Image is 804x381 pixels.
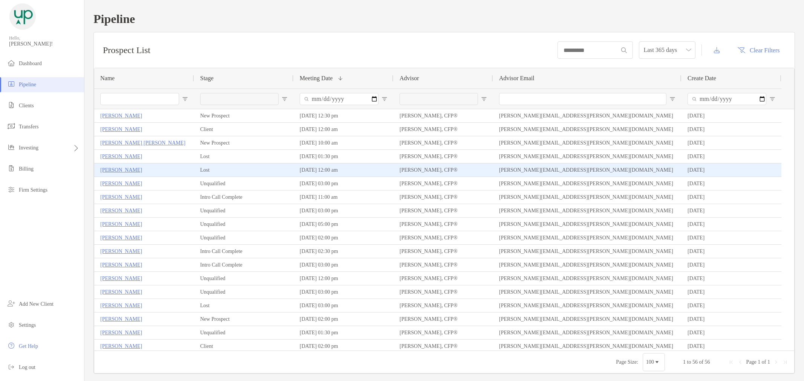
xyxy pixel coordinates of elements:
[7,185,16,194] img: firm-settings icon
[294,285,394,299] div: [DATE] 03:00 pm
[100,287,142,297] a: [PERSON_NAME]
[394,109,493,122] div: [PERSON_NAME], CFP®
[394,312,493,326] div: [PERSON_NAME], CFP®
[294,177,394,190] div: [DATE] 03:00 pm
[294,150,394,163] div: [DATE] 01:30 pm
[773,359,779,365] div: Next Page
[394,245,493,258] div: [PERSON_NAME], CFP®
[19,364,35,370] span: Log out
[681,272,781,285] div: [DATE]
[394,299,493,312] div: [PERSON_NAME], CFP®
[769,96,775,102] button: Open Filter Menu
[194,285,294,299] div: Unqualified
[19,187,47,193] span: Firm Settings
[294,136,394,149] div: [DATE] 10:00 am
[100,233,142,242] p: [PERSON_NAME]
[100,328,142,337] a: [PERSON_NAME]
[681,245,781,258] div: [DATE]
[100,260,142,270] a: [PERSON_NAME]
[681,190,781,204] div: [DATE]
[294,109,394,122] div: [DATE] 12:30 pm
[493,231,681,244] div: [PERSON_NAME][EMAIL_ADDRESS][PERSON_NAME][DOMAIN_NAME]
[100,206,142,215] a: [PERSON_NAME]
[681,123,781,136] div: [DATE]
[646,359,654,365] div: 100
[737,359,743,365] div: Previous Page
[194,136,294,149] div: New Prospect
[687,359,691,365] span: to
[493,285,681,299] div: [PERSON_NAME][EMAIL_ADDRESS][PERSON_NAME][DOMAIN_NAME]
[493,150,681,163] div: [PERSON_NAME][EMAIL_ADDRESS][PERSON_NAME][DOMAIN_NAME]
[194,231,294,244] div: Unqualified
[681,285,781,299] div: [DATE]
[499,93,666,105] input: Advisor Email Filter Input
[7,58,16,67] img: dashboard icon
[499,75,534,82] span: Advisor Email
[394,136,493,149] div: [PERSON_NAME], CFP®
[93,12,795,26] h1: Pipeline
[7,320,16,329] img: settings icon
[758,359,760,365] span: 1
[681,299,781,312] div: [DATE]
[394,272,493,285] div: [PERSON_NAME], CFP®
[705,359,710,365] span: 56
[493,177,681,190] div: [PERSON_NAME][EMAIL_ADDRESS][PERSON_NAME][DOMAIN_NAME]
[294,218,394,231] div: [DATE] 05:00 pm
[7,164,16,173] img: billing icon
[194,312,294,326] div: New Prospect
[19,343,38,349] span: Get Help
[681,163,781,177] div: [DATE]
[103,45,150,55] h3: Prospect List
[681,340,781,353] div: [DATE]
[194,272,294,285] div: Unqualified
[681,136,781,149] div: [DATE]
[100,274,142,283] p: [PERSON_NAME]
[100,247,142,256] a: [PERSON_NAME]
[394,177,493,190] div: [PERSON_NAME], CFP®
[194,258,294,271] div: Intro Call Complete
[394,150,493,163] div: [PERSON_NAME], CFP®
[294,326,394,339] div: [DATE] 01:30 pm
[100,111,142,120] p: [PERSON_NAME]
[394,258,493,271] div: [PERSON_NAME], CFP®
[381,96,387,102] button: Open Filter Menu
[643,353,665,371] div: Page Size
[493,163,681,177] div: [PERSON_NAME][EMAIL_ADDRESS][PERSON_NAME][DOMAIN_NAME]
[294,245,394,258] div: [DATE] 02:30 pm
[681,231,781,244] div: [DATE]
[643,42,691,58] span: Last 365 days
[493,245,681,258] div: [PERSON_NAME][EMAIL_ADDRESS][PERSON_NAME][DOMAIN_NAME]
[300,75,333,82] span: Meeting Date
[616,359,638,365] div: Page Size:
[681,150,781,163] div: [DATE]
[100,165,142,175] a: [PERSON_NAME]
[688,75,716,82] span: Create Date
[394,163,493,177] div: [PERSON_NAME], CFP®
[394,285,493,299] div: [PERSON_NAME], CFP®
[19,301,54,307] span: Add New Client
[100,125,142,134] a: [PERSON_NAME]
[681,218,781,231] div: [DATE]
[100,152,142,161] p: [PERSON_NAME]
[100,192,142,202] p: [PERSON_NAME]
[19,103,34,108] span: Clients
[394,123,493,136] div: [PERSON_NAME], CFP®
[621,47,627,53] img: input icon
[100,314,142,324] p: [PERSON_NAME]
[100,301,142,310] a: [PERSON_NAME]
[493,109,681,122] div: [PERSON_NAME][EMAIL_ADDRESS][PERSON_NAME][DOMAIN_NAME]
[194,177,294,190] div: Unqualified
[182,96,188,102] button: Open Filter Menu
[9,3,36,30] img: Zoe Logo
[493,326,681,339] div: [PERSON_NAME][EMAIL_ADDRESS][PERSON_NAME][DOMAIN_NAME]
[767,359,770,365] span: 1
[19,61,42,66] span: Dashboard
[19,166,34,172] span: Billing
[294,272,394,285] div: [DATE] 12:00 pm
[100,75,115,82] span: Name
